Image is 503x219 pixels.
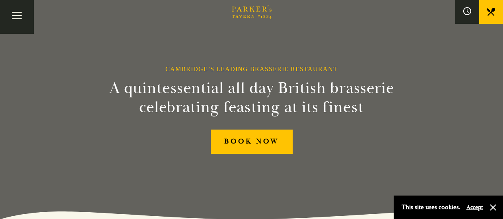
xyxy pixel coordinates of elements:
[402,202,460,213] p: This site uses cookies.
[211,130,293,154] a: BOOK NOW
[70,79,433,117] h2: A quintessential all day British brasserie celebrating feasting at its finest
[489,203,497,211] button: Close and accept
[165,65,338,73] h1: Cambridge’s Leading Brasserie Restaurant
[466,203,483,211] button: Accept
